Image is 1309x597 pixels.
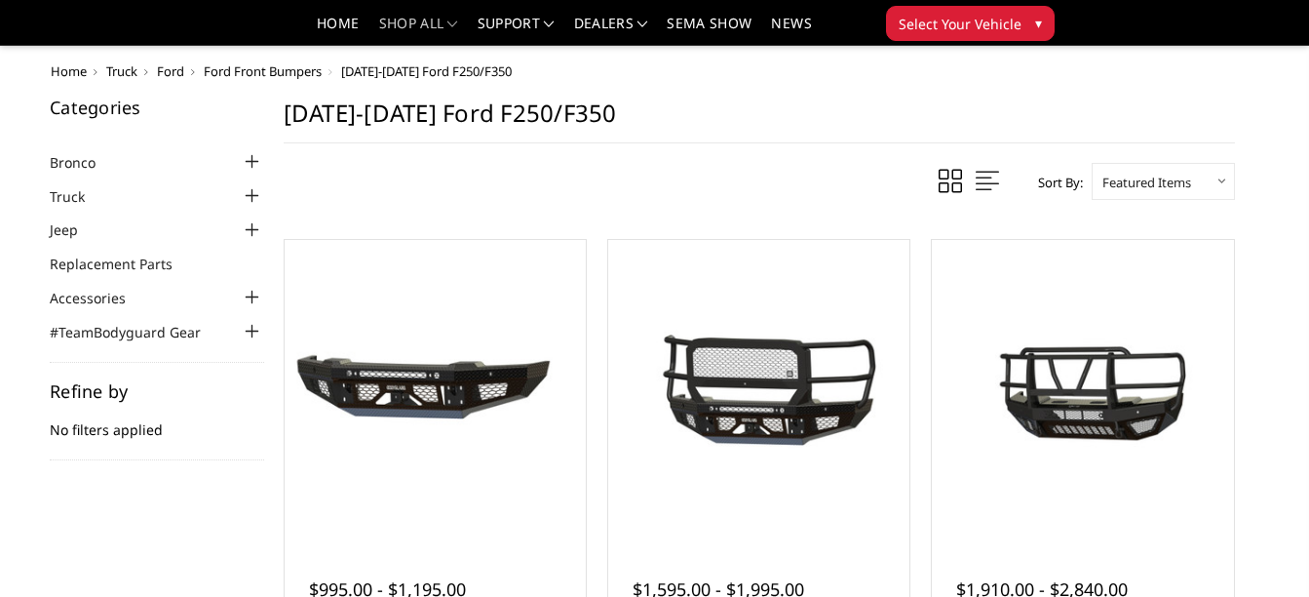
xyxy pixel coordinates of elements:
a: Jeep [50,219,102,240]
a: SEMA Show [667,17,751,45]
a: 2023-2025 Ford F250-350 - T2 Series - Extreme Front Bumper (receiver or winch) 2023-2025 Ford F25... [937,245,1228,537]
a: Ford Front Bumpers [204,62,322,80]
a: News [771,17,811,45]
a: shop all [379,17,458,45]
h1: [DATE]-[DATE] Ford F250/F350 [284,99,1235,143]
a: 2023-2025 Ford F250-350 - FT Series - Extreme Front Bumper 2023-2025 Ford F250-350 - FT Series - ... [613,245,905,537]
a: Replacement Parts [50,254,197,274]
a: Truck [50,186,109,207]
a: Ford [157,62,184,80]
img: 2023-2025 Ford F250-350 - FT Series - Base Front Bumper [289,323,581,459]
span: ▾ [1035,13,1042,33]
a: Dealers [574,17,648,45]
a: Bronco [50,152,120,173]
a: Support [478,17,555,45]
a: Home [317,17,359,45]
a: Accessories [50,288,150,308]
span: Select Your Vehicle [899,14,1021,34]
h5: Refine by [50,382,264,400]
a: Home [51,62,87,80]
button: Select Your Vehicle [886,6,1055,41]
a: 2023-2025 Ford F250-350 - FT Series - Base Front Bumper [289,245,581,537]
label: Sort By: [1027,168,1083,197]
img: 2023-2025 Ford F250-350 - T2 Series - Extreme Front Bumper (receiver or winch) [937,309,1228,472]
h5: Categories [50,99,264,116]
span: [DATE]-[DATE] Ford F250/F350 [341,62,512,80]
a: #TeamBodyguard Gear [50,322,225,342]
div: No filters applied [50,382,264,460]
a: Truck [106,62,137,80]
